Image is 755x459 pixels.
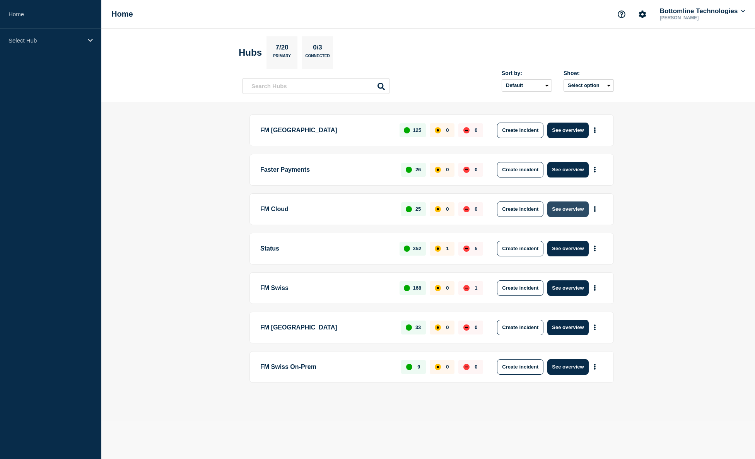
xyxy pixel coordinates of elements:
[590,360,600,374] button: More actions
[260,320,392,335] p: FM [GEOGRAPHIC_DATA]
[590,162,600,177] button: More actions
[590,123,600,137] button: More actions
[446,324,449,330] p: 0
[435,324,441,331] div: affected
[475,246,477,251] p: 5
[547,241,588,256] button: See overview
[497,241,543,256] button: Create incident
[463,364,470,370] div: down
[475,206,477,212] p: 0
[406,206,412,212] div: up
[547,201,588,217] button: See overview
[435,167,441,173] div: affected
[413,285,422,291] p: 168
[239,47,262,58] h2: Hubs
[404,285,410,291] div: up
[260,123,391,138] p: FM [GEOGRAPHIC_DATA]
[475,285,477,291] p: 1
[497,201,543,217] button: Create incident
[497,123,543,138] button: Create incident
[497,320,543,335] button: Create incident
[463,127,470,133] div: down
[446,167,449,172] p: 0
[404,246,410,252] div: up
[310,44,325,54] p: 0/3
[446,285,449,291] p: 0
[463,285,470,291] div: down
[564,70,614,76] div: Show:
[497,359,543,375] button: Create incident
[547,123,588,138] button: See overview
[547,280,588,296] button: See overview
[590,320,600,334] button: More actions
[406,364,412,370] div: up
[547,320,588,335] button: See overview
[446,364,449,370] p: 0
[260,162,392,177] p: Faster Payments
[415,324,421,330] p: 33
[463,324,470,331] div: down
[260,241,391,256] p: Status
[111,10,133,19] h1: Home
[475,127,477,133] p: 0
[406,167,412,173] div: up
[435,285,441,291] div: affected
[435,246,441,252] div: affected
[497,162,543,177] button: Create incident
[273,44,291,54] p: 7/20
[435,127,441,133] div: affected
[404,127,410,133] div: up
[475,324,477,330] p: 0
[463,246,470,252] div: down
[260,280,391,296] p: FM Swiss
[590,202,600,216] button: More actions
[634,6,651,22] button: Account settings
[502,70,552,76] div: Sort by:
[446,246,449,251] p: 1
[260,201,392,217] p: FM Cloud
[415,206,421,212] p: 25
[305,54,330,62] p: Connected
[435,206,441,212] div: affected
[613,6,630,22] button: Support
[590,241,600,256] button: More actions
[502,79,552,92] select: Sort by
[435,364,441,370] div: affected
[406,324,412,331] div: up
[463,167,470,173] div: down
[497,280,543,296] button: Create incident
[658,15,739,20] p: [PERSON_NAME]
[463,206,470,212] div: down
[446,206,449,212] p: 0
[243,78,389,94] input: Search Hubs
[590,281,600,295] button: More actions
[413,127,422,133] p: 125
[564,79,614,92] button: Select option
[417,364,420,370] p: 9
[415,167,421,172] p: 26
[547,162,588,177] button: See overview
[547,359,588,375] button: See overview
[475,364,477,370] p: 0
[260,359,392,375] p: FM Swiss On-Prem
[9,37,83,44] p: Select Hub
[273,54,291,62] p: Primary
[446,127,449,133] p: 0
[475,167,477,172] p: 0
[413,246,422,251] p: 352
[658,7,746,15] button: Bottomline Technologies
